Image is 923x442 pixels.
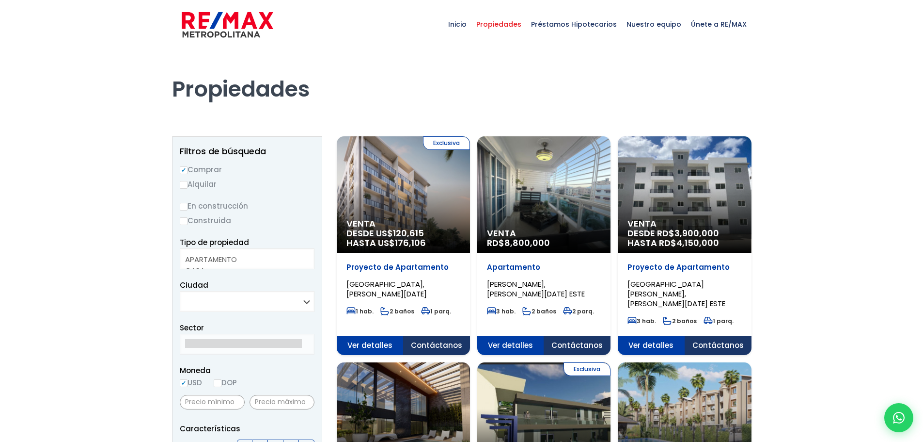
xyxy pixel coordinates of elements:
span: Inicio [443,10,471,39]
span: Únete a RE/MAX [686,10,751,39]
span: Tipo de propiedad [180,237,249,247]
label: Alquilar [180,178,314,190]
span: Propiedades [471,10,526,39]
span: Venta [627,219,741,229]
input: Precio mínimo [180,395,245,409]
span: Ver detalles [477,336,544,355]
span: Sector [180,323,204,333]
span: 4,150,000 [676,237,719,249]
option: CASA [185,265,302,276]
a: Exclusiva Venta DESDE US$120,615 HASTA US$176,106 Proyecto de Apartamento [GEOGRAPHIC_DATA], [PER... [337,136,470,355]
span: Préstamos Hipotecarios [526,10,622,39]
span: 2 baños [380,307,414,315]
span: 3 hab. [487,307,516,315]
input: Comprar [180,166,188,174]
span: 1 hab. [346,307,374,315]
span: HASTA RD$ [627,238,741,248]
span: Contáctanos [544,336,610,355]
span: 120,615 [393,227,424,239]
span: 3 hab. [627,317,656,325]
span: Exclusiva [423,136,470,150]
input: USD [180,379,188,387]
h1: Propiedades [172,49,751,102]
span: [PERSON_NAME], [PERSON_NAME][DATE] ESTE [487,279,585,299]
span: DESDE US$ [346,229,460,248]
p: Características [180,423,314,435]
p: Proyecto de Apartamento [627,262,741,272]
label: Comprar [180,164,314,176]
span: Ver detalles [337,336,404,355]
input: En construcción [180,203,188,211]
span: HASTA US$ [346,238,460,248]
p: Proyecto de Apartamento [346,262,460,272]
span: Venta [487,229,601,238]
input: DOP [214,379,221,387]
img: remax-metropolitana-logo [182,10,273,39]
span: 3,900,000 [674,227,719,239]
span: 176,106 [395,237,426,249]
span: 2 parq. [563,307,594,315]
p: Apartamento [487,262,601,272]
span: RD$ [487,237,550,249]
span: Contáctanos [685,336,751,355]
input: Alquilar [180,181,188,189]
h2: Filtros de búsqueda [180,147,314,156]
span: [GEOGRAPHIC_DATA][PERSON_NAME], [PERSON_NAME][DATE] ESTE [627,279,725,309]
span: 1 parq. [704,317,734,325]
span: Venta [346,219,460,229]
label: DOP [214,377,237,389]
span: 1 parq. [421,307,451,315]
span: 8,800,000 [504,237,550,249]
span: [GEOGRAPHIC_DATA], [PERSON_NAME][DATE] [346,279,427,299]
span: 2 baños [522,307,556,315]
option: APARTAMENTO [185,254,302,265]
a: Venta RD$8,800,000 Apartamento [PERSON_NAME], [PERSON_NAME][DATE] ESTE 3 hab. 2 baños 2 parq. Ver... [477,136,610,355]
span: Moneda [180,364,314,377]
span: Nuestro equipo [622,10,686,39]
input: Precio máximo [250,395,314,409]
span: Exclusiva [563,362,610,376]
span: Ciudad [180,280,208,290]
span: DESDE RD$ [627,229,741,248]
a: Venta DESDE RD$3,900,000 HASTA RD$4,150,000 Proyecto de Apartamento [GEOGRAPHIC_DATA][PERSON_NAME... [618,136,751,355]
span: Contáctanos [403,336,470,355]
input: Construida [180,217,188,225]
span: Ver detalles [618,336,685,355]
label: USD [180,377,202,389]
span: 2 baños [663,317,697,325]
label: Construida [180,214,314,227]
label: En construcción [180,200,314,212]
